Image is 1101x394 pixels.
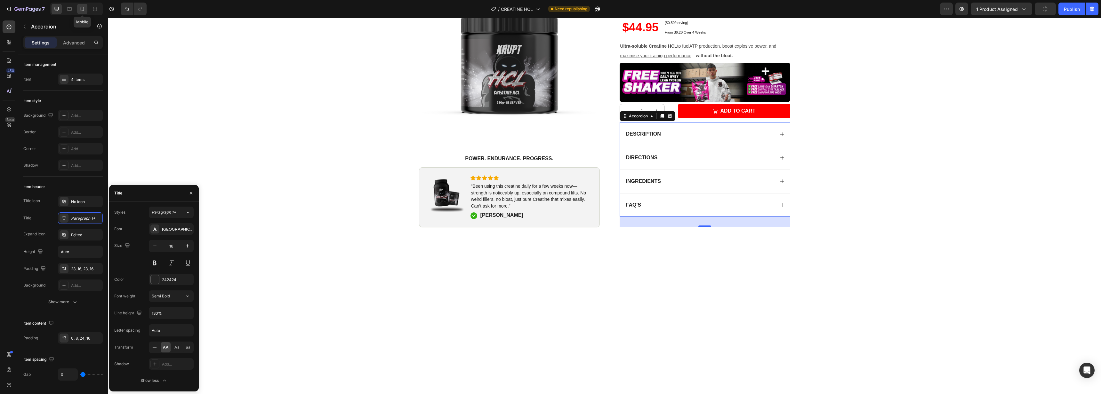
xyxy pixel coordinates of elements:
button: Paragraph 1* [149,207,194,218]
p: FAQ's [518,184,533,191]
div: Background [23,111,54,120]
div: Font [114,226,122,232]
span: Paragraph 1* [152,209,176,215]
div: Transform [114,344,133,350]
div: Font weight [114,293,135,299]
div: Expand icon [23,231,45,237]
div: Corner [23,146,36,152]
div: Title [114,190,122,196]
span: From $6.20 Over 4 Weeks [557,12,598,16]
div: Styles [114,209,125,215]
div: No icon [71,199,101,205]
div: Undo/Redo [121,3,147,15]
div: Item header [23,184,45,190]
strong: Power. Endurance. Progress. [357,138,446,143]
button: Semi Bold [149,290,194,302]
div: ADD TO CART [613,89,648,98]
div: 242424 [162,277,192,283]
div: Accordion [520,95,541,101]
div: Border [23,129,36,135]
button: Publish [1058,3,1085,15]
button: decrement [512,86,526,100]
div: Letter spacing [114,327,140,333]
div: $44.95 [512,1,554,18]
div: Edited [71,232,101,238]
iframe: Design area [108,18,1101,394]
div: Shadow [23,162,38,168]
button: Show more [23,296,103,308]
strong: without the bloat. [588,35,625,40]
div: Show more [48,299,78,305]
div: 0, 8, 24, 16 [71,335,101,341]
span: aa [186,344,190,350]
div: Item style [23,98,41,104]
input: quantity [526,86,542,100]
div: Shadow [114,361,129,367]
div: Add... [71,146,101,152]
p: Description [518,113,553,120]
p: Advanced [63,39,85,46]
span: AA [163,344,169,350]
img: gempages_564630007272440997-5509ae93-78bb-439c-b76d-dc129f05202a.png [319,157,358,195]
input: Auto [58,369,77,380]
div: Title icon [23,198,40,204]
p: [PERSON_NAME] [373,194,415,201]
strong: Ultra-soluble Creatine HCL [512,26,569,31]
button: 7 [3,3,48,15]
div: Height [23,248,44,256]
span: Need republishing [555,6,587,12]
p: Settings [32,39,50,46]
div: Item content [23,319,55,328]
span: Semi Bold [152,294,170,298]
span: ($0.50/serving) [557,3,580,7]
div: Beta [5,117,15,122]
div: Show less [141,377,168,384]
div: Background [23,282,45,288]
button: ADD TO CART [570,86,682,100]
button: increment [542,86,556,100]
div: Size [114,241,131,250]
div: Open Intercom Messenger [1079,363,1095,378]
span: Aa [174,344,180,350]
button: Show less [114,375,194,386]
div: Padding [23,335,38,341]
span: to fuel — [512,26,669,40]
div: Add... [71,283,101,288]
u: ATP production, boost explosive power, and maximise your training performance [512,26,669,40]
div: Color [114,277,124,282]
div: Publish [1064,6,1080,12]
span: CREATINE HCL [501,6,533,12]
button: 1 product assigned [971,3,1032,15]
p: Ingredients [518,160,553,167]
span: / [498,6,500,12]
div: 23, 16, 23, 16 [71,266,101,272]
div: Add... [71,163,101,169]
div: Item management [23,62,56,67]
div: Add... [71,113,101,119]
div: Item spacing [23,355,55,364]
p: Accordion [31,23,85,30]
span: "Been using this creatine daily for a few weeks now—strength is noticeably up, especially on comp... [363,165,478,190]
p: 7 [42,5,45,13]
div: Title [23,215,31,221]
div: Gap [23,372,31,377]
span: 1 product assigned [976,6,1018,12]
input: Auto [58,246,102,257]
p: Directions [518,137,550,143]
div: Add... [71,130,101,135]
div: Paragraph 1* [71,216,101,221]
img: gempages_564630007272440997-2e46652f-0668-4e5f-8c46-16d2447a0980.gif [512,45,682,84]
div: [GEOGRAPHIC_DATA] [162,226,192,232]
div: 450 [6,68,15,73]
div: Add... [162,361,192,367]
div: Padding [23,264,47,273]
div: Item [23,76,31,82]
div: 4 items [71,77,101,83]
div: Line height [114,309,143,318]
input: Auto [149,307,193,319]
input: Auto [149,325,193,336]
